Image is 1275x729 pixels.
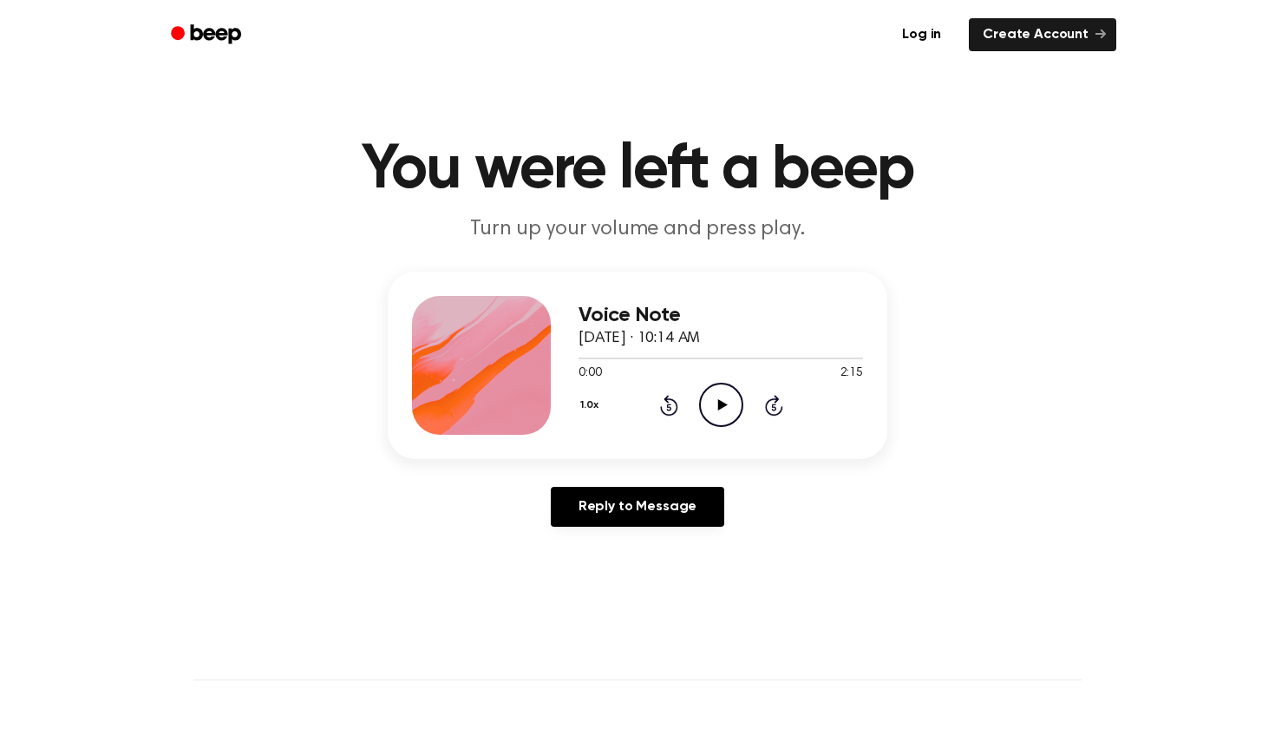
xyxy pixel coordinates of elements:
a: Beep [159,18,257,52]
span: [DATE] · 10:14 AM [579,331,700,346]
a: Create Account [969,18,1116,51]
h1: You were left a beep [193,139,1082,201]
a: Reply to Message [551,487,724,527]
span: 0:00 [579,364,601,383]
a: Log in [885,15,958,55]
p: Turn up your volume and press play. [304,215,971,244]
h3: Voice Note [579,304,863,327]
button: 1.0x [579,391,605,420]
span: 2:15 [840,364,863,383]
